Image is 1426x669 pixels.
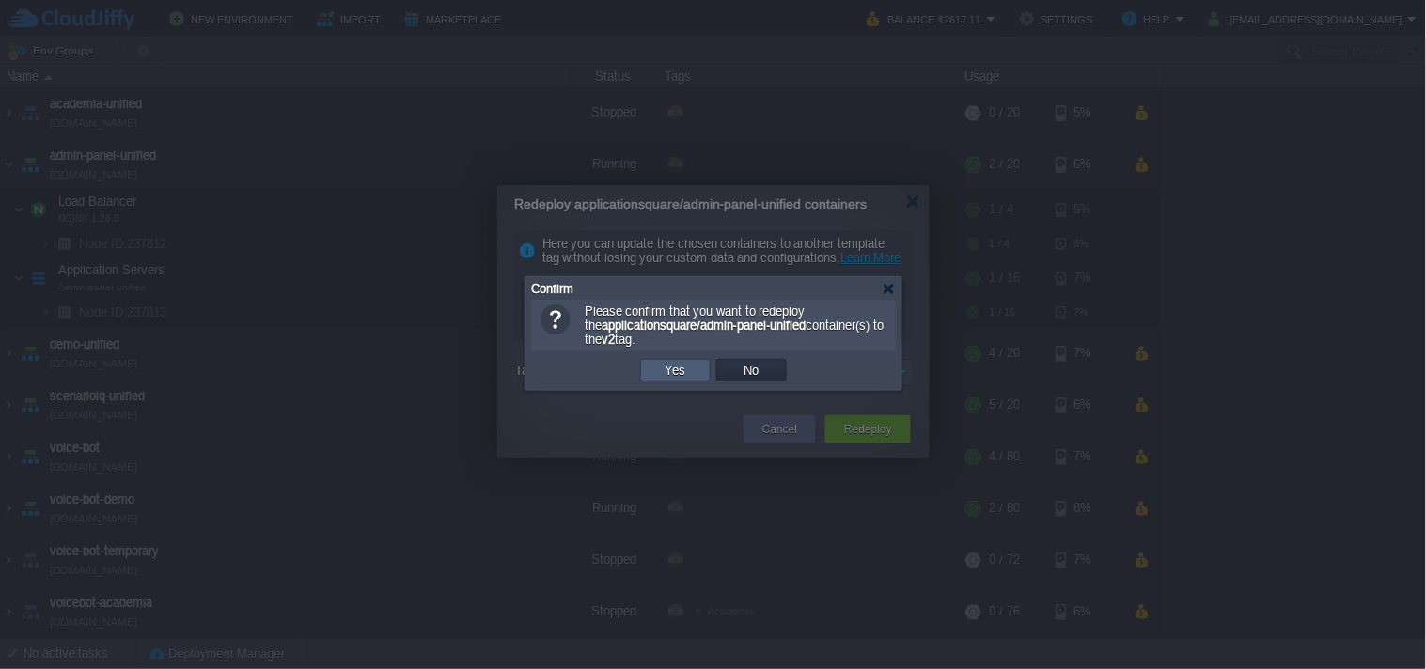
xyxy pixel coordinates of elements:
button: Yes [660,362,692,379]
button: No [739,362,765,379]
b: applicationsquare/admin-panel-unified [602,319,807,333]
b: v2 [602,333,615,347]
span: Please confirm that you want to redeploy the container(s) to the tag. [585,304,884,347]
span: Confirm [531,282,573,296]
